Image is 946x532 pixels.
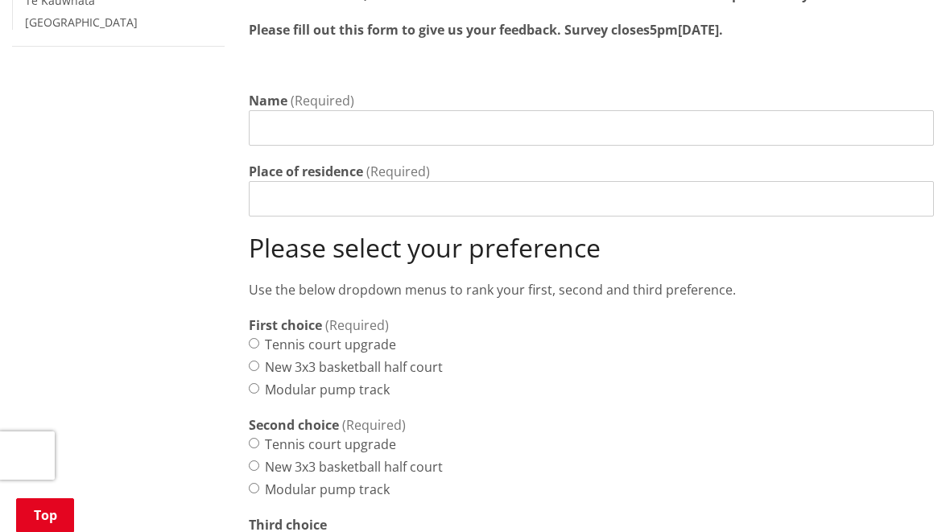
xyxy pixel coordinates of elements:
[265,335,396,354] label: Tennis court upgrade
[325,316,389,334] span: (Required)
[650,21,723,39] strong: 5pm[DATE].
[265,457,443,476] label: New 3x3 basketball half court
[265,357,443,377] label: New 3x3 basketball half court
[265,480,390,499] label: Modular pump track
[249,21,650,39] strong: Please fill out this form to give us your feedback. Survey closes
[249,315,322,335] strong: First choice
[366,163,430,180] span: (Required)
[249,162,363,181] label: Place of residence
[25,14,138,30] a: [GEOGRAPHIC_DATA]
[249,233,934,263] h2: Please select your preference
[872,464,930,522] iframe: Messenger Launcher
[16,498,74,532] a: Top
[291,92,354,109] span: (Required)
[342,416,406,434] span: (Required)
[249,280,934,299] p: Use the below dropdown menus to rank your first, second and third preference.
[265,435,396,454] label: Tennis court upgrade
[249,415,339,435] strong: Second choice
[249,91,287,110] label: Name
[265,380,390,399] label: Modular pump track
